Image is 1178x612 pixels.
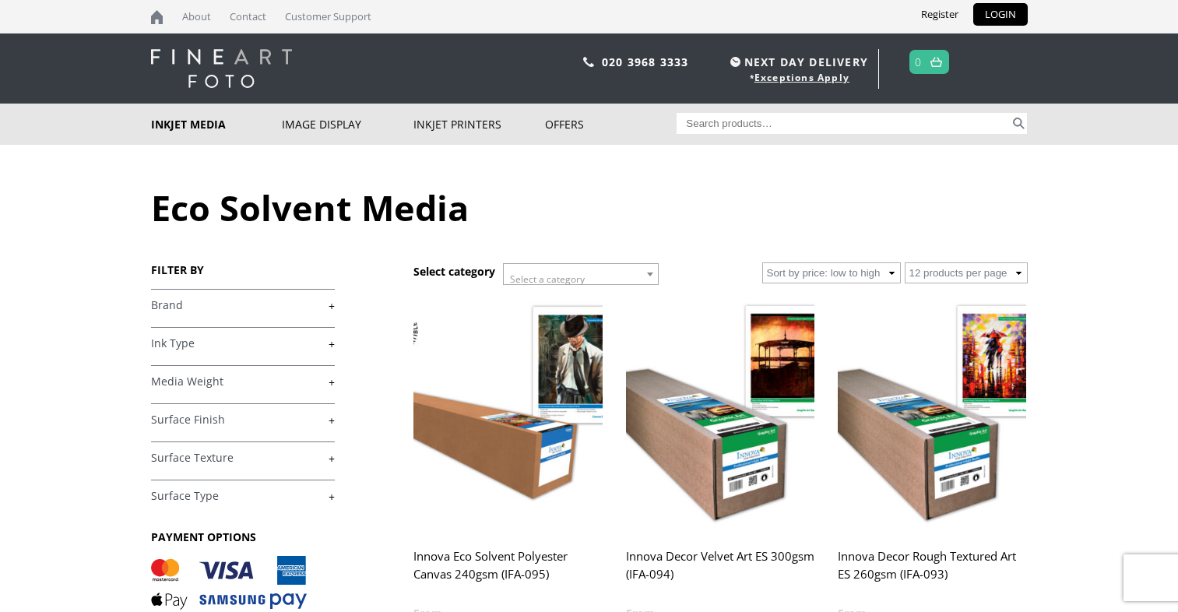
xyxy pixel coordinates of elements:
a: Exceptions Apply [754,71,849,84]
h3: FILTER BY [151,262,335,277]
img: Innova Eco Solvent Polyester Canvas 240gsm (IFA-095) [413,296,602,532]
button: Search [1010,113,1028,134]
h4: Media Weight [151,365,335,396]
h2: Innova Eco Solvent Polyester Canvas 240gsm (IFA-095) [413,542,602,604]
a: 020 3968 3333 [602,55,689,69]
a: + [151,375,335,389]
h4: Surface Texture [151,441,335,473]
img: basket.svg [930,57,942,67]
img: logo-white.svg [151,49,292,88]
img: phone.svg [583,57,594,67]
h4: Ink Type [151,327,335,358]
a: + [151,451,335,466]
a: Register [909,3,970,26]
a: + [151,336,335,351]
h3: PAYMENT OPTIONS [151,529,335,544]
input: Search products… [677,113,1010,134]
img: time.svg [730,57,740,67]
img: Innova Decor Rough Textured Art ES 260gsm (IFA-093) [838,296,1026,532]
a: Offers [545,104,677,145]
h4: Brand [151,289,335,320]
a: Image Display [282,104,413,145]
a: 0 [915,51,922,73]
h3: Select category [413,264,495,279]
a: Inkjet Printers [413,104,545,145]
img: Innova Decor Velvet Art ES 300gsm (IFA-094) [626,296,814,532]
select: Shop order [762,262,901,283]
a: + [151,413,335,427]
span: Select a category [510,273,585,286]
a: LOGIN [973,3,1028,26]
a: Inkjet Media [151,104,283,145]
a: + [151,489,335,504]
h2: Innova Decor Rough Textured Art ES 260gsm (IFA-093) [838,542,1026,604]
a: + [151,298,335,313]
h1: Eco Solvent Media [151,184,1028,231]
h4: Surface Finish [151,403,335,434]
h4: Surface Type [151,480,335,511]
h2: Innova Decor Velvet Art ES 300gsm (IFA-094) [626,542,814,604]
span: NEXT DAY DELIVERY [726,53,868,71]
